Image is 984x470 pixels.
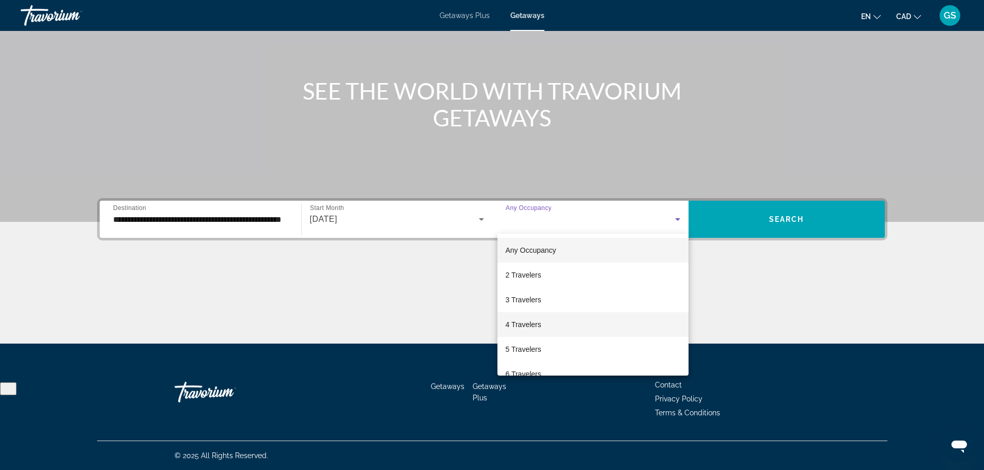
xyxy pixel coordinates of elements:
[506,343,541,355] span: 5 Travelers
[506,246,556,254] span: Any Occupancy
[506,269,541,281] span: 2 Travelers
[943,429,976,462] iframe: Button to launch messaging window
[506,294,541,306] span: 3 Travelers
[506,318,541,331] span: 4 Travelers
[506,368,541,380] span: 6 Travelers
